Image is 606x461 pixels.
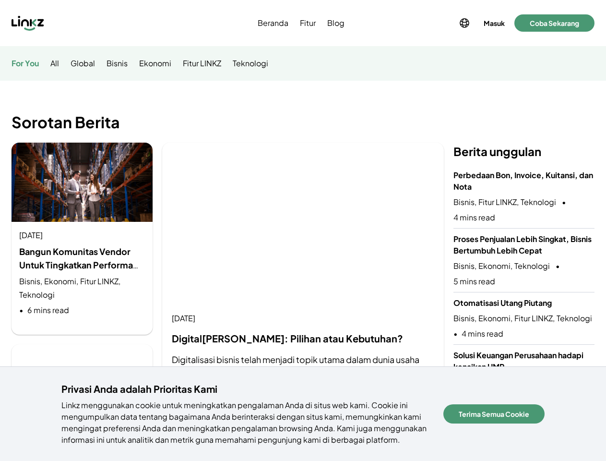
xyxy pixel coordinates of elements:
a: Solusi Keuangan Perusahaan hadapi kenaikan UMR [453,350,583,372]
a: Teknologi [19,290,55,300]
span: 4 mins read [453,212,495,223]
p: Digitalisasi bisnis telah menjadi topik utama dalam dunia usaha saat ini. Perubahan ini tidak han... [172,353,435,405]
a: Bangun Komunitas Vendor Untuk Tingkatkan Performa Bisnis [19,246,138,284]
a: For You [12,58,39,69]
a: Bisnis [453,313,475,323]
span: Blog [327,17,345,29]
div: • [19,276,145,316]
div: • [453,260,594,287]
a: Proses Penjualan Lebih Singkat, Bisnis Bertumbuh Lebih Cepat [453,234,592,255]
a: Blog [325,17,346,29]
h4: Privasi Anda adalah Prioritas Kami [61,382,432,396]
p: [DATE] [19,230,145,241]
a: Fitur LINKZ [478,197,517,207]
a: Otomatisasi Utang Piutang [453,298,552,308]
a: Fitur LINKZ [514,313,553,323]
a: Digital[PERSON_NAME]: Pilihan atau Kebutuhan? [172,332,403,344]
a: Global [71,58,95,69]
span: 5 mins read [453,276,495,287]
a: Teknologi [557,313,592,323]
a: Bisnis [19,276,40,286]
p: [DATE] [172,313,435,324]
a: Fitur LINKZ [80,276,119,286]
h1: Sorotan Berita [12,113,594,131]
a: Teknologi [514,261,550,271]
a: Beranda [256,17,290,29]
button: Coba Sekarang [514,14,594,32]
a: Teknologi [233,58,268,69]
span: Beranda [258,17,288,29]
button: Masuk [482,16,507,30]
a: Fitur LINKZ [183,58,221,69]
div: • [453,196,594,223]
a: Ekonomi [44,276,76,286]
p: Linkz menggunakan cookie untuk meningkatkan pengalaman Anda di situs web kami. Cookie ini mengump... [61,400,432,446]
button: Terima Semua Cookie [443,404,545,424]
a: Ekonomi [478,313,511,323]
a: Bisnis [453,261,475,271]
img: sub-post-img [12,344,153,424]
a: Perbedaan Bon, Invoice, Kuitansi, dan Nota [453,170,593,192]
a: Ekonomi [139,58,171,69]
a: Fitur [298,17,318,29]
img: Linkz logo [12,15,44,31]
span: 4 mins read [462,328,503,340]
img: sub-post-img [12,143,153,222]
h2: Berita unggulan [453,143,594,160]
span: 6 mins read [27,304,69,316]
div: • [453,313,594,340]
a: Bisnis [453,197,475,207]
a: Teknologi [521,197,556,207]
a: Bisnis [107,58,128,69]
span: Fitur [300,17,316,29]
a: All [50,58,59,69]
a: Ekonomi [478,261,511,271]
